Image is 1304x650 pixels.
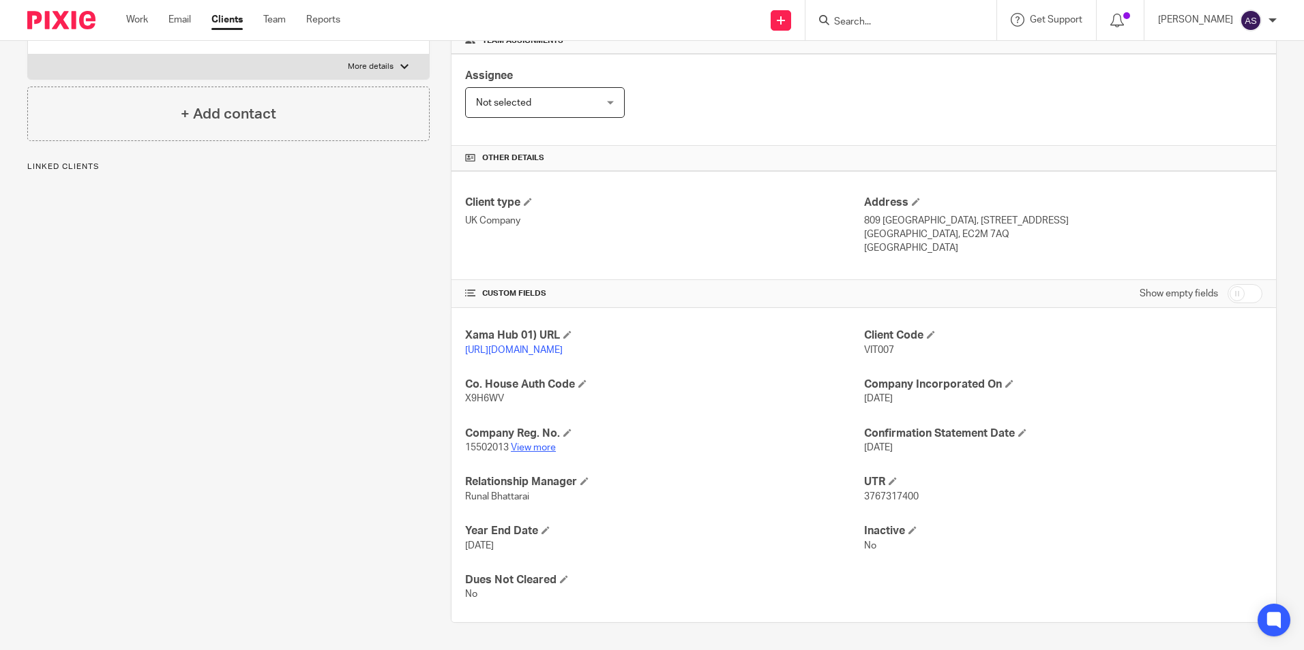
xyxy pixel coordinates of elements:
[27,11,95,29] img: Pixie
[27,161,430,172] p: Linked clients
[465,196,863,210] h4: Client type
[465,524,863,538] h4: Year End Date
[168,13,191,27] a: Email
[465,573,863,587] h4: Dues Not Cleared
[263,13,286,27] a: Team
[465,589,477,599] span: No
[465,394,504,403] span: X9H6WV
[465,328,863,343] h4: Xama Hub 01) URL
[1240,10,1262,31] img: svg%3E
[864,394,893,403] span: [DATE]
[348,61,394,72] p: More details
[306,13,340,27] a: Reports
[476,98,531,108] span: Not selected
[465,214,863,228] p: UK Company
[864,196,1262,210] h4: Address
[864,328,1262,343] h4: Client Code
[864,345,894,355] span: VIT007
[864,492,919,501] span: 3767317400
[465,377,863,392] h4: Co. House Auth Code
[864,377,1262,392] h4: Company Incorporated On
[511,443,556,452] a: View more
[126,13,148,27] a: Work
[465,427,863,441] h4: Company Reg. No.
[864,427,1262,441] h4: Confirmation Statement Date
[1140,287,1218,300] label: Show empty fields
[864,241,1262,255] p: [GEOGRAPHIC_DATA]
[465,541,494,551] span: [DATE]
[864,214,1262,228] p: 809 [GEOGRAPHIC_DATA], [STREET_ADDRESS]
[864,541,876,551] span: No
[833,16,955,29] input: Search
[1030,15,1082,25] span: Get Support
[465,288,863,299] h4: CUSTOM FIELDS
[211,13,243,27] a: Clients
[1158,13,1233,27] p: [PERSON_NAME]
[864,475,1262,489] h4: UTR
[864,524,1262,538] h4: Inactive
[864,228,1262,241] p: [GEOGRAPHIC_DATA], EC2M 7AQ
[465,345,563,355] a: [URL][DOMAIN_NAME]
[465,70,513,81] span: Assignee
[482,153,544,164] span: Other details
[465,475,863,489] h4: Relationship Manager
[864,443,893,452] span: [DATE]
[465,443,509,452] span: 15502013
[181,104,276,125] h4: + Add contact
[465,492,529,501] span: Runal Bhattarai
